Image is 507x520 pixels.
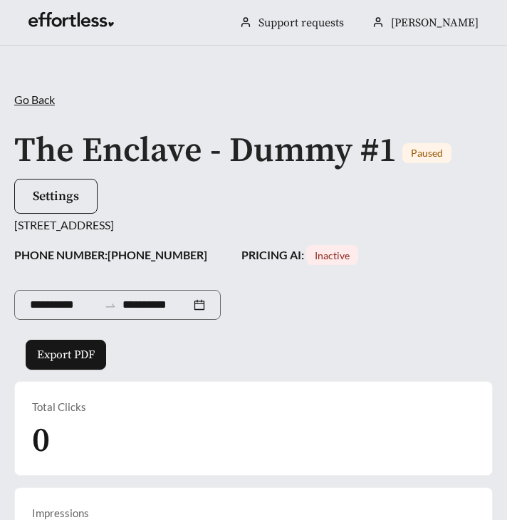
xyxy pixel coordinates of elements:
[14,130,397,172] h1: The Enclave - Dummy #1
[26,340,106,370] button: Export PDF
[104,299,117,312] span: swap-right
[315,249,350,261] span: Inactive
[14,217,493,234] div: [STREET_ADDRESS]
[32,399,475,415] div: Total Clicks
[104,298,117,311] span: to
[258,16,344,30] a: Support requests
[391,16,479,30] span: [PERSON_NAME]
[37,346,95,363] span: Export PDF
[33,188,79,204] span: Settings
[411,147,443,159] span: Paused
[14,248,207,261] strong: PHONE NUMBER: [PHONE_NUMBER]
[241,248,358,261] strong: PRICING AI:
[32,420,50,462] span: 0
[14,93,55,106] span: Go Back
[14,179,98,214] button: Settings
